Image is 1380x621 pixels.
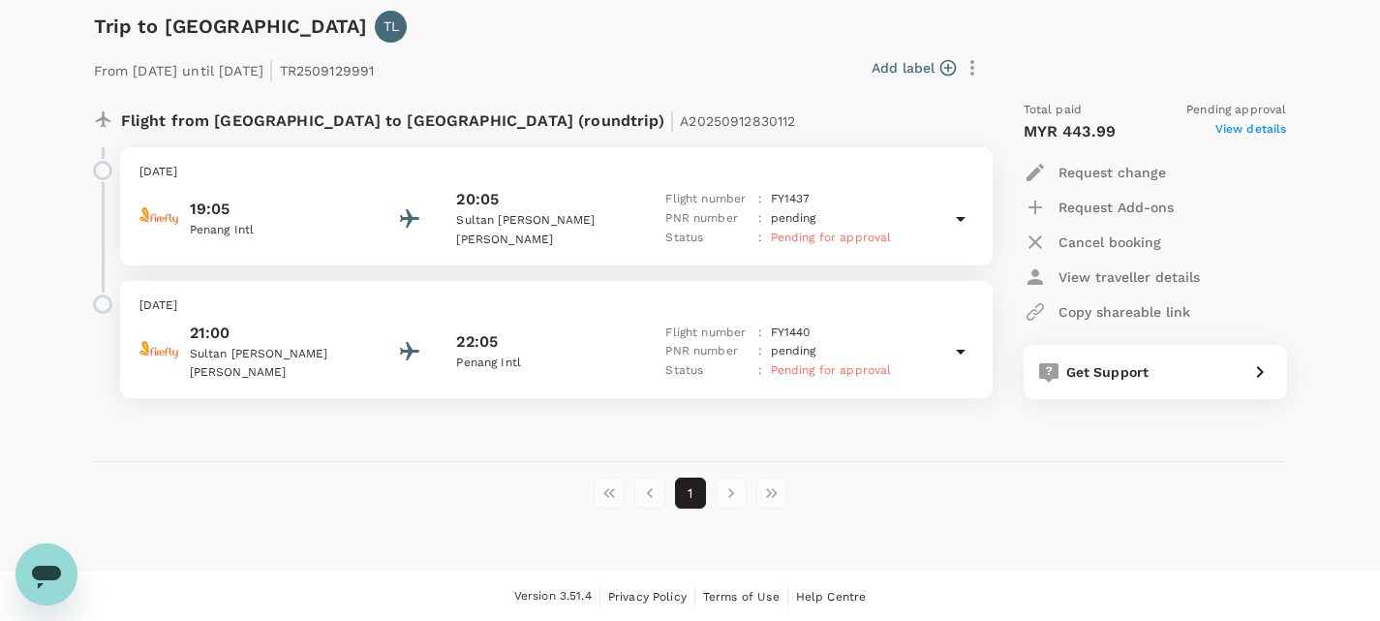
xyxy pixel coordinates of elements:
img: firefly [139,197,178,235]
p: Copy shareable link [1058,302,1190,322]
p: From [DATE] until [DATE] TR2509129991 [94,50,375,85]
iframe: 启动消息传送窗口的按钮 [15,543,77,605]
p: Request change [1058,163,1166,182]
p: PNR number [665,209,751,229]
p: Flight number [665,324,751,343]
p: : [758,324,762,343]
span: Pending for approval [771,231,892,244]
button: Copy shareable link [1024,295,1190,329]
span: A20250912830112 [680,113,795,129]
p: PNR number [665,342,751,361]
p: 20:05 [456,188,499,211]
span: Pending approval [1186,101,1286,120]
p: [DATE] [139,296,973,316]
span: | [268,56,274,83]
button: page 1 [675,478,706,509]
p: : [758,361,762,381]
span: Pending for approval [771,363,892,377]
p: Sultan [PERSON_NAME] [PERSON_NAME] [190,345,364,384]
p: View traveller details [1058,267,1200,287]
span: Get Support [1066,364,1150,380]
p: : [758,229,762,248]
p: : [758,209,762,229]
button: Request change [1024,155,1166,190]
p: Flight from [GEOGRAPHIC_DATA] to [GEOGRAPHIC_DATA] (roundtrip) [121,101,796,136]
nav: pagination navigation [589,478,792,509]
p: Request Add-ons [1058,198,1174,217]
span: Total paid [1024,101,1083,120]
button: Request Add-ons [1024,190,1174,225]
span: Version 3.51.4 [514,587,592,606]
p: Flight number [665,190,751,209]
p: Cancel booking [1058,233,1161,252]
button: Add label [872,58,956,78]
span: Help Centre [796,590,867,604]
p: 19:05 [190,198,364,221]
span: Terms of Use [703,590,780,604]
p: [DATE] [139,163,973,182]
span: Privacy Policy [608,590,687,604]
p: Penang Intl [456,354,630,373]
p: Penang Intl [190,221,364,240]
span: View details [1215,120,1287,143]
p: Status [665,361,751,381]
p: FY 1440 [771,324,811,343]
span: | [669,107,675,134]
p: : [758,342,762,361]
p: Sultan [PERSON_NAME] [PERSON_NAME] [456,211,630,250]
p: FY 1437 [771,190,811,209]
p: : [758,190,762,209]
p: Status [665,229,751,248]
p: 21:00 [190,322,364,345]
p: MYR 443.99 [1024,120,1117,143]
a: Help Centre [796,586,867,607]
a: Privacy Policy [608,586,687,607]
p: pending [771,342,816,361]
a: Terms of Use [703,586,780,607]
img: firefly [139,330,178,369]
p: pending [771,209,816,229]
p: 22:05 [456,330,498,354]
button: View traveller details [1024,260,1200,295]
p: TL [383,16,399,36]
button: Cancel booking [1024,225,1161,260]
h6: Trip to [GEOGRAPHIC_DATA] [94,11,368,42]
